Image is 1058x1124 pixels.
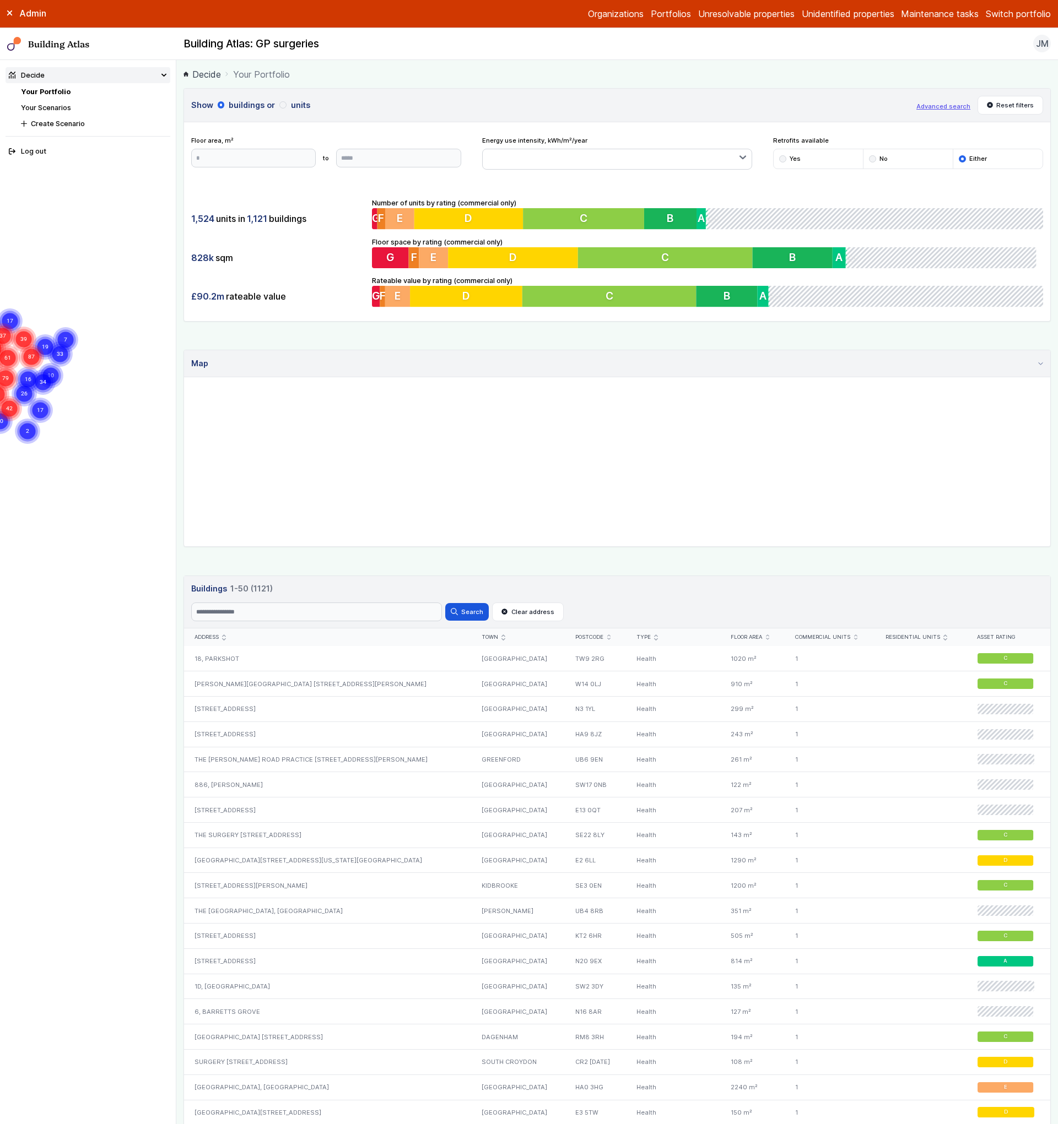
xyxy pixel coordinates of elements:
[1004,1058,1008,1066] span: D
[565,848,626,873] div: E2 6LL
[482,136,752,170] div: Energy use intensity, kWh/m²/year
[184,772,1050,797] a: 886, [PERSON_NAME][GEOGRAPHIC_DATA]SW17 0NBHealth122 m²1
[7,37,21,51] img: main-0bbd2752.svg
[377,208,385,229] button: F
[626,797,720,823] div: Health
[465,212,473,225] span: D
[720,873,785,898] div: 1200 m²
[445,603,488,621] button: Search
[191,149,461,167] form: to
[471,848,565,873] div: [GEOGRAPHIC_DATA]
[191,136,461,167] div: Floor area, m²
[184,924,471,949] div: [STREET_ADDRESS]
[191,286,365,307] div: rateable value
[372,290,380,303] span: G
[565,1049,626,1074] div: CR2 [DATE]
[838,247,851,268] button: A
[651,7,691,20] a: Portfolios
[565,671,626,697] div: W14 0LJ
[606,290,613,303] span: C
[785,873,875,898] div: 1
[385,208,414,229] button: E
[9,70,45,80] div: Decide
[184,974,1050,999] a: 1D, [GEOGRAPHIC_DATA][GEOGRAPHIC_DATA]SW2 3DYHealth135 m²1
[471,822,565,848] div: [GEOGRAPHIC_DATA]
[644,208,697,229] button: B
[184,671,1050,697] a: [PERSON_NAME][GEOGRAPHIC_DATA] [STREET_ADDRESS][PERSON_NAME][GEOGRAPHIC_DATA]W14 0LJHealth910 m²1C
[720,646,785,671] div: 1020 m²
[977,634,1040,641] div: Asset rating
[667,212,674,225] span: B
[1004,857,1008,864] span: D
[184,974,471,999] div: 1D, [GEOGRAPHIC_DATA]
[522,286,697,307] button: C
[720,822,785,848] div: 143 m²
[785,671,875,697] div: 1
[698,7,795,20] a: Unresolvable properties
[1004,680,1008,687] span: C
[184,721,471,747] div: [STREET_ADDRESS]
[184,873,471,898] div: [STREET_ADDRESS][PERSON_NAME]
[420,247,449,268] button: E
[720,1049,785,1074] div: 108 m²
[184,948,1050,974] a: [STREET_ADDRESS][GEOGRAPHIC_DATA]N20 9EXHealth814 m²1A
[785,924,875,949] div: 1
[731,634,774,641] div: Floor area
[565,924,626,949] div: KT2 6HR
[471,1074,565,1100] div: [GEOGRAPHIC_DATA]
[397,212,403,225] span: E
[414,208,523,229] button: D
[575,634,615,641] div: Postcode
[565,822,626,848] div: SE22 8LY
[184,721,1050,747] a: [STREET_ADDRESS][GEOGRAPHIC_DATA]HA9 8JZHealth243 m²1
[471,697,565,722] div: [GEOGRAPHIC_DATA]
[183,68,221,81] a: Decide
[471,747,565,772] div: GREENFORD
[184,797,471,823] div: [STREET_ADDRESS]
[471,1049,565,1074] div: SOUTH CROYDON
[565,721,626,747] div: HA9 8JZ
[18,116,170,132] button: Create Scenario
[626,772,720,797] div: Health
[372,247,409,268] button: G
[785,772,875,797] div: 1
[626,646,720,671] div: Health
[184,772,471,797] div: 886, [PERSON_NAME]
[720,797,785,823] div: 207 m²
[759,290,766,303] span: A
[471,974,565,999] div: [GEOGRAPHIC_DATA]
[184,671,471,697] div: [PERSON_NAME][GEOGRAPHIC_DATA] [STREET_ADDRESS][PERSON_NAME]
[773,136,1043,145] span: Retrofits available
[565,999,626,1024] div: N16 8AR
[626,721,720,747] div: Health
[626,948,720,974] div: Health
[626,697,720,722] div: Health
[720,898,785,924] div: 351 m²
[410,286,522,307] button: D
[720,1024,785,1050] div: 194 m²
[184,350,1050,377] summary: Map
[247,213,267,225] span: 1,121
[471,797,565,823] div: [GEOGRAPHIC_DATA]
[580,247,757,268] button: C
[462,290,470,303] span: D
[21,88,71,96] a: Your Portfolio
[523,208,645,229] button: C
[588,7,644,20] a: Organizations
[720,948,785,974] div: 814 m²
[626,999,720,1024] div: Health
[395,290,401,303] span: E
[184,948,471,974] div: [STREET_ADDRESS]
[1004,655,1008,662] span: C
[184,848,1050,873] a: [GEOGRAPHIC_DATA][STREET_ADDRESS][US_STATE][GEOGRAPHIC_DATA][GEOGRAPHIC_DATA]E2 6LLHealth1290 m²1D
[565,772,626,797] div: SW17 0NB
[565,797,626,823] div: E13 0QT
[802,7,894,20] a: Unidentified properties
[184,697,1050,722] a: [STREET_ADDRESS][GEOGRAPHIC_DATA]N3 1YLHealth299 m²1
[184,747,471,772] div: THE [PERSON_NAME] ROAD PRACTICE [STREET_ADDRESS][PERSON_NAME]
[916,102,970,111] button: Advanced search
[565,948,626,974] div: N20 9EX
[372,212,380,225] span: G
[785,822,875,848] div: 1
[697,286,758,307] button: B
